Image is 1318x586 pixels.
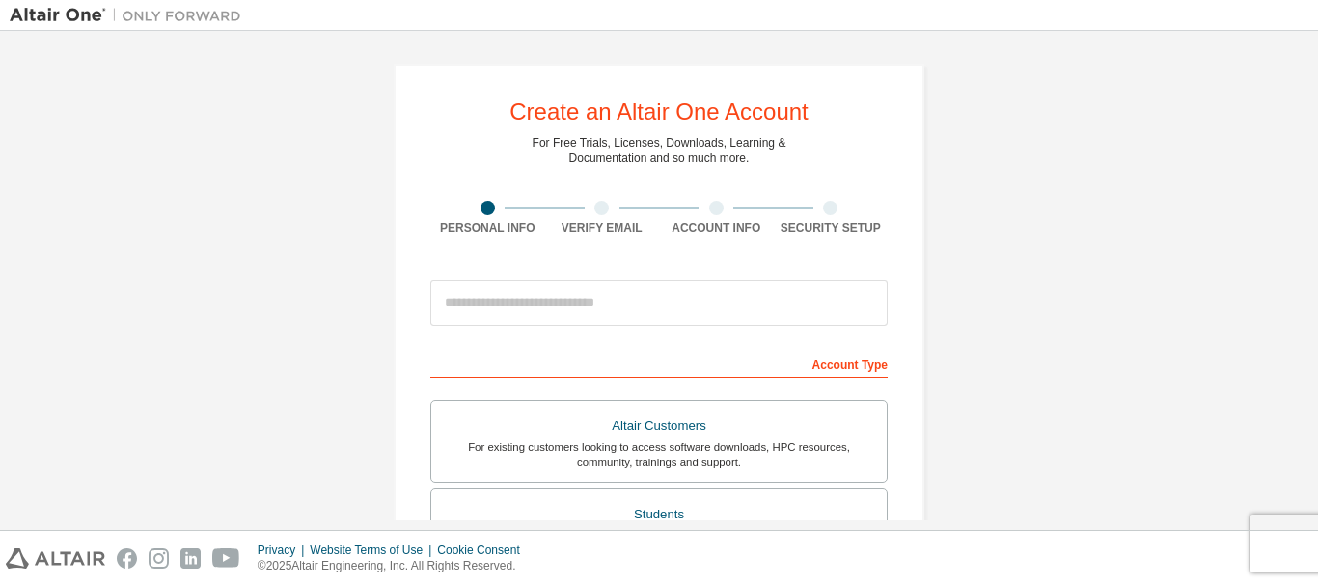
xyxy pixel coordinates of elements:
div: Verify Email [545,220,660,236]
img: facebook.svg [117,548,137,569]
div: Cookie Consent [437,543,531,558]
div: Security Setup [774,220,889,236]
div: Account Type [430,348,888,378]
div: Create an Altair One Account [509,100,809,124]
div: Account Info [659,220,774,236]
div: Personal Info [430,220,545,236]
div: For Free Trials, Licenses, Downloads, Learning & Documentation and so much more. [533,135,786,166]
img: linkedin.svg [180,548,201,569]
div: Altair Customers [443,412,875,439]
img: instagram.svg [149,548,169,569]
div: Privacy [258,543,310,558]
div: Website Terms of Use [310,543,437,558]
div: Students [443,501,875,528]
img: youtube.svg [212,548,240,569]
div: For existing customers looking to access software downloads, HPC resources, community, trainings ... [443,439,875,470]
p: © 2025 Altair Engineering, Inc. All Rights Reserved. [258,558,532,574]
img: Altair One [10,6,251,25]
img: altair_logo.svg [6,548,105,569]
